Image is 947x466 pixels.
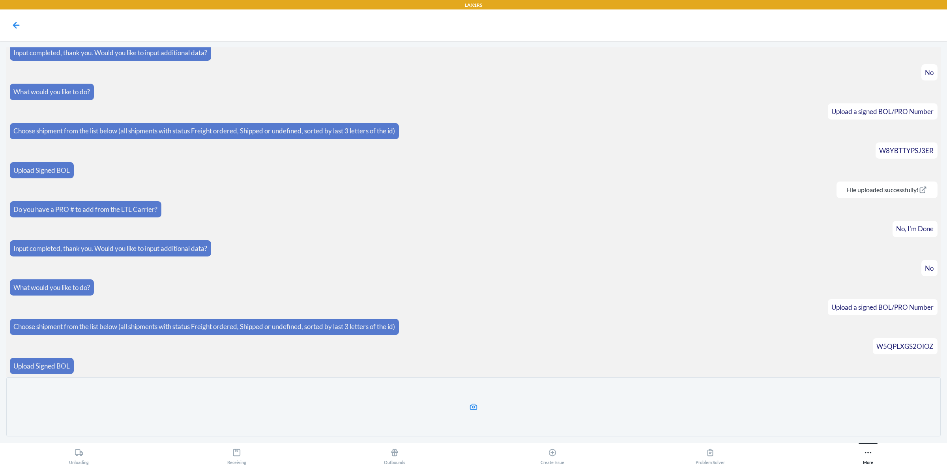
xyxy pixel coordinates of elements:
[13,165,70,176] p: Upload Signed BOL
[789,443,947,465] button: More
[831,303,934,311] span: Upload a signed BOL/PRO Number
[13,204,157,215] p: Do you have a PRO # to add from the LTL Carrier?
[925,264,934,272] span: No
[316,443,473,465] button: Outbounds
[840,186,934,193] a: File uploaded successfully!
[831,107,934,116] span: Upload a signed BOL/PRO Number
[158,443,316,465] button: Receiving
[879,146,934,155] span: W8YBTTYPSJ3ER
[876,342,934,350] span: W5QPLXGS2OIOZ
[13,87,90,97] p: What would you like to do?
[13,126,395,136] p: Choose shipment from the list below (all shipments with status Freight ordered, Shipped or undefi...
[69,445,89,465] div: Unloading
[863,445,873,465] div: More
[13,243,207,254] p: Input completed, thank you. Would you like to input additional data?
[925,68,934,77] span: No
[465,2,482,9] p: LAX1RS
[631,443,789,465] button: Problem Solver
[473,443,631,465] button: Create Issue
[384,445,405,465] div: Outbounds
[696,445,725,465] div: Problem Solver
[13,361,70,371] p: Upload Signed BOL
[541,445,564,465] div: Create Issue
[896,225,934,233] span: No, I'm Done
[227,445,246,465] div: Receiving
[13,283,90,293] p: What would you like to do?
[13,48,207,58] p: Input completed, thank you. Would you like to input additional data?
[13,322,395,332] p: Choose shipment from the list below (all shipments with status Freight ordered, Shipped or undefi...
